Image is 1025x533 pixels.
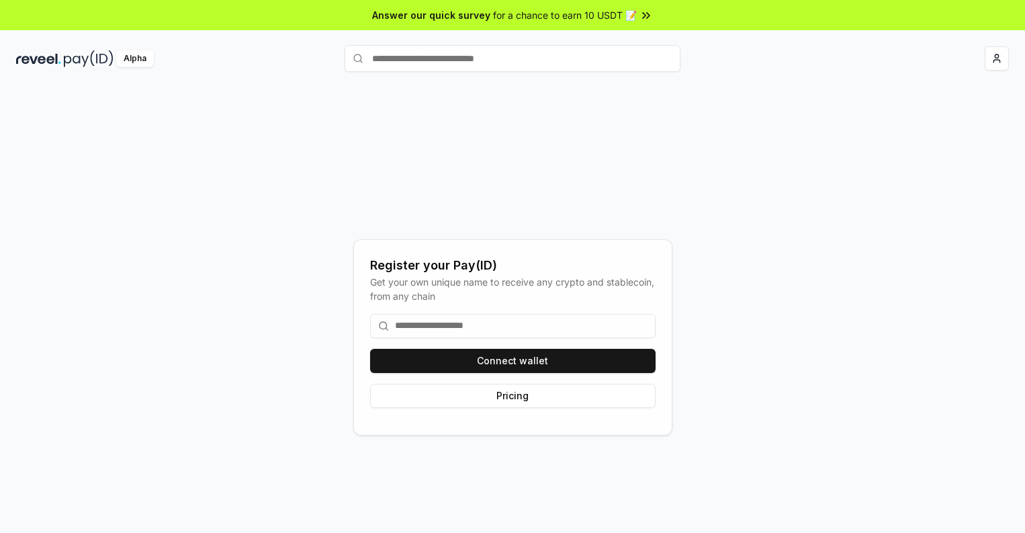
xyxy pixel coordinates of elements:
div: Alpha [116,50,154,67]
button: Pricing [370,384,656,408]
span: for a chance to earn 10 USDT 📝 [493,8,637,22]
div: Register your Pay(ID) [370,256,656,275]
img: pay_id [64,50,114,67]
span: Answer our quick survey [372,8,490,22]
div: Get your own unique name to receive any crypto and stablecoin, from any chain [370,275,656,303]
button: Connect wallet [370,349,656,373]
img: reveel_dark [16,50,61,67]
